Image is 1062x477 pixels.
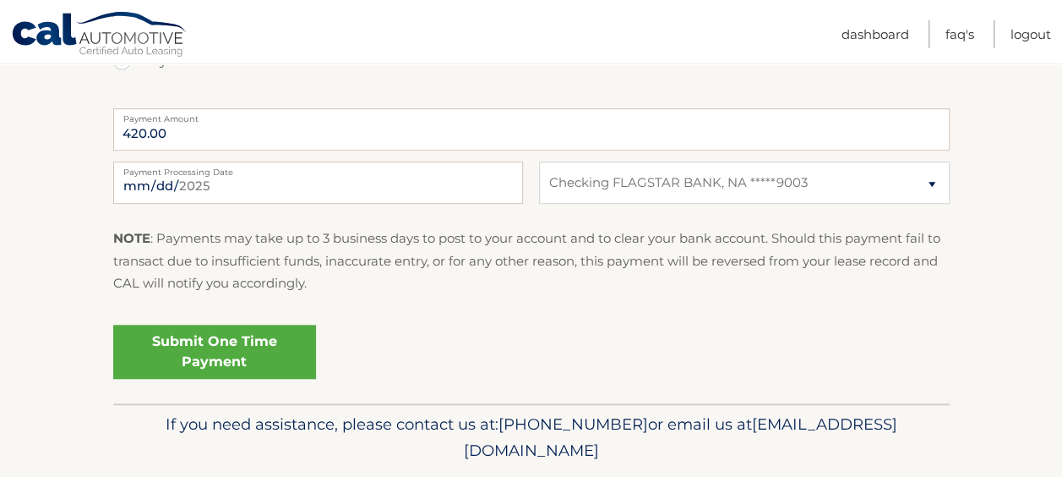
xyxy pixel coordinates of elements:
[498,414,648,434] span: [PHONE_NUMBER]
[113,162,523,175] label: Payment Processing Date
[113,162,523,204] input: Payment Date
[113,325,316,379] a: Submit One Time Payment
[124,411,939,465] p: If you need assistance, please contact us at: or email us at
[113,108,950,151] input: Payment Amount
[113,230,150,246] strong: NOTE
[945,20,974,48] a: FAQ's
[841,20,909,48] a: Dashboard
[113,228,950,294] p: : Payments may take up to 3 business days to post to your account and to clear your bank account....
[11,11,188,60] a: Cal Automotive
[113,108,950,122] label: Payment Amount
[1010,20,1051,48] a: Logout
